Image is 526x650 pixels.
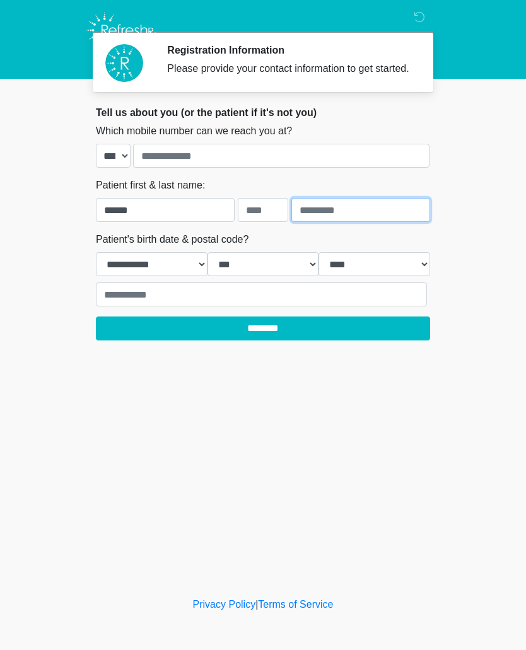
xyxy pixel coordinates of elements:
label: Which mobile number can we reach you at? [96,124,292,139]
img: Refresh RX Logo [83,9,160,51]
div: Please provide your contact information to get started. [167,61,411,76]
label: Patient's birth date & postal code? [96,232,248,247]
a: Privacy Policy [193,599,256,610]
label: Patient first & last name: [96,178,205,193]
a: | [255,599,258,610]
img: Agent Avatar [105,44,143,82]
a: Terms of Service [258,599,333,610]
h2: Tell us about you (or the patient if it's not you) [96,107,430,119]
